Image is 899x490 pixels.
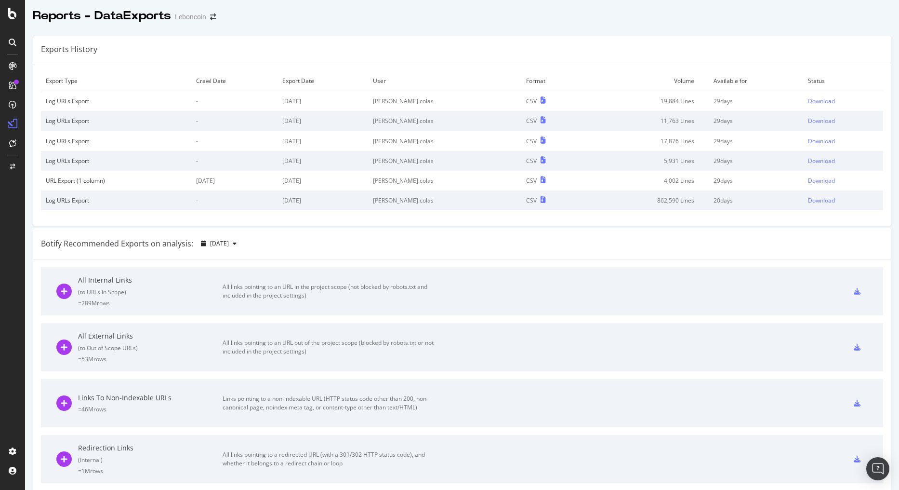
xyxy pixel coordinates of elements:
a: Download [808,97,878,105]
div: Log URLs Export [46,196,186,204]
td: [PERSON_NAME].colas [368,111,522,131]
div: = 289M rows [78,299,223,307]
div: = 46M rows [78,405,223,413]
td: [DATE] [278,111,368,131]
td: User [368,71,522,91]
td: 29 days [709,111,803,131]
div: CSV [526,177,537,185]
td: - [191,151,278,171]
div: ( Internal ) [78,456,223,464]
div: csv-export [854,400,860,407]
div: All External Links [78,331,223,341]
div: ( to Out of Scope URLs ) [78,344,223,352]
a: Download [808,157,878,165]
div: Botify Recommended Exports on analysis: [41,238,193,249]
td: Status [803,71,883,91]
div: CSV [526,157,537,165]
div: arrow-right-arrow-left [210,14,216,20]
div: Redirection Links [78,443,223,453]
div: ( to URLs in Scope ) [78,288,223,296]
div: CSV [526,97,537,105]
td: [PERSON_NAME].colas [368,131,522,151]
td: [DATE] [278,171,368,191]
div: Download [808,177,835,185]
div: = 53M rows [78,355,223,363]
td: 11,763 Lines [585,111,708,131]
td: [PERSON_NAME].colas [368,171,522,191]
td: 862,590 Lines [585,191,708,210]
div: Log URLs Export [46,157,186,165]
td: Volume [585,71,708,91]
td: 29 days [709,91,803,111]
div: All links pointing to a redirected URL (with a 301/302 HTTP status code), and whether it belongs ... [223,450,439,468]
div: Open Intercom Messenger [866,457,889,480]
td: 4,002 Lines [585,171,708,191]
td: Available for [709,71,803,91]
div: Download [808,117,835,125]
td: 19,884 Lines [585,91,708,111]
td: - [191,111,278,131]
a: Download [808,137,878,145]
td: - [191,131,278,151]
a: Download [808,177,878,185]
div: Log URLs Export [46,137,186,145]
div: Links To Non-Indexable URLs [78,393,223,403]
td: [DATE] [278,151,368,171]
td: - [191,91,278,111]
td: 29 days [709,131,803,151]
div: All links pointing to an URL in the project scope (not blocked by robots.txt and included in the ... [223,283,439,300]
div: csv-export [854,288,860,295]
div: Download [808,137,835,145]
div: URL Export (1 column) [46,177,186,185]
td: Export Type [41,71,191,91]
td: [DATE] [278,131,368,151]
td: [DATE] [278,191,368,210]
div: csv-export [854,456,860,463]
div: csv-export [854,344,860,351]
td: Export Date [278,71,368,91]
td: 29 days [709,171,803,191]
td: 5,931 Lines [585,151,708,171]
div: Log URLs Export [46,97,186,105]
div: Download [808,157,835,165]
button: [DATE] [197,236,240,251]
td: 17,876 Lines [585,131,708,151]
div: Links pointing to a non-indexable URL (HTTP status code other than 200, non-canonical page, noind... [223,395,439,412]
div: Leboncoin [175,12,206,22]
td: [DATE] [278,91,368,111]
div: Download [808,97,835,105]
div: Download [808,196,835,204]
div: Exports History [41,44,97,55]
div: Log URLs Export [46,117,186,125]
div: CSV [526,137,537,145]
td: [PERSON_NAME].colas [368,151,522,171]
div: Reports - DataExports [33,8,171,24]
a: Download [808,117,878,125]
td: - [191,191,278,210]
td: 20 days [709,191,803,210]
div: All Internal Links [78,275,223,285]
td: 29 days [709,151,803,171]
td: [DATE] [191,171,278,191]
div: All links pointing to an URL out of the project scope (blocked by robots.txt or not included in t... [223,339,439,356]
a: Download [808,196,878,204]
td: [PERSON_NAME].colas [368,191,522,210]
div: CSV [526,117,537,125]
td: Format [521,71,585,91]
td: Crawl Date [191,71,278,91]
div: = 1M rows [78,467,223,475]
span: 2025 Sep. 9th [210,239,229,247]
td: [PERSON_NAME].colas [368,91,522,111]
div: CSV [526,196,537,204]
